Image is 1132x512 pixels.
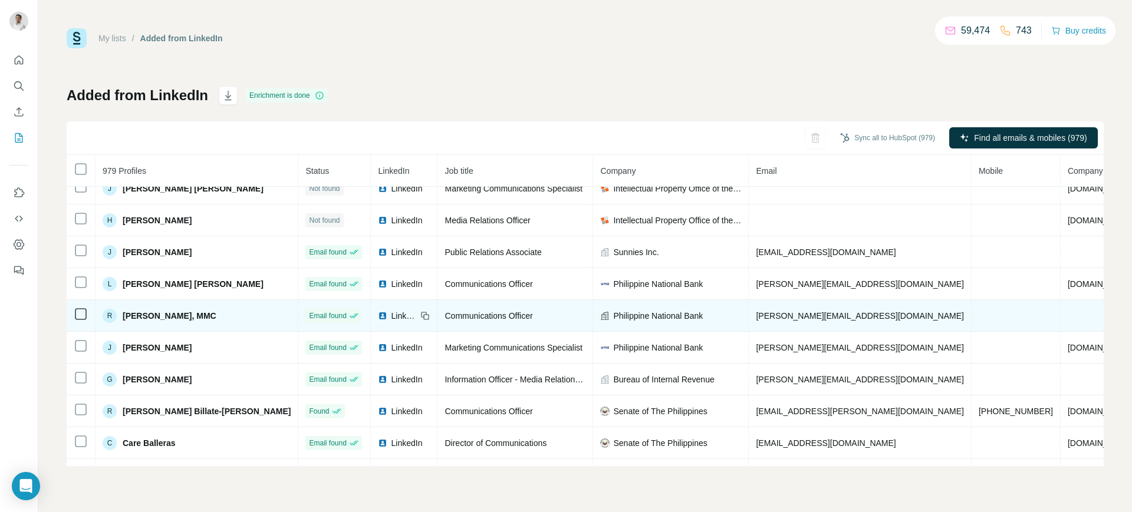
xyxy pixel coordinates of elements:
[103,166,146,176] span: 979 Profiles
[378,166,409,176] span: LinkedIn
[391,437,422,449] span: LinkedIn
[600,438,610,448] img: company-logo
[9,12,28,31] img: Avatar
[613,374,714,385] span: Bureau of Internal Revenue
[600,216,610,225] img: company-logo
[445,166,473,176] span: Job title
[378,375,387,384] img: LinkedIn logo
[123,342,192,354] span: [PERSON_NAME]
[309,374,346,385] span: Email found
[9,49,28,71] button: Quick start
[103,277,117,291] div: L
[123,183,264,194] span: [PERSON_NAME] [PERSON_NAME]
[391,183,422,194] span: LinkedIn
[103,341,117,355] div: J
[103,213,117,227] div: H
[1016,24,1032,38] p: 743
[613,214,741,226] span: Intellectual Property Office of the [GEOGRAPHIC_DATA]
[613,437,707,449] span: Senate of The Philippines
[103,309,117,323] div: R
[445,216,530,225] span: Media Relations Officer
[756,311,963,321] span: [PERSON_NAME][EMAIL_ADDRESS][DOMAIN_NAME]
[140,32,223,44] div: Added from LinkedIn
[756,375,963,384] span: [PERSON_NAME][EMAIL_ADDRESS][DOMAIN_NAME]
[305,166,329,176] span: Status
[309,279,346,289] span: Email found
[600,343,610,352] img: company-logo
[9,127,28,148] button: My lists
[832,129,943,147] button: Sync all to HubSpot (979)
[132,32,134,44] li: /
[67,86,208,105] h1: Added from LinkedIn
[123,310,216,322] span: [PERSON_NAME], MMC
[756,247,896,257] span: [EMAIL_ADDRESS][DOMAIN_NAME]
[391,310,417,322] span: LinkedIn
[445,247,541,257] span: Public Relations Associate
[979,166,1003,176] span: Mobile
[613,310,703,322] span: Philippine National Bank
[445,438,547,448] span: Director of Communications
[123,214,192,226] span: [PERSON_NAME]
[961,24,990,38] p: 59,474
[9,208,28,229] button: Use Surfe API
[600,279,610,289] img: company-logo
[309,183,340,194] span: Not found
[9,234,28,255] button: Dashboard
[378,407,387,416] img: LinkedIn logo
[98,34,126,43] a: My lists
[103,436,117,450] div: C
[613,246,659,258] span: Sunnies Inc.
[600,407,610,416] img: company-logo
[123,437,176,449] span: Care Balleras
[974,132,1087,144] span: Find all emails & mobiles (979)
[103,245,117,259] div: J
[309,406,329,417] span: Found
[445,311,532,321] span: Communications Officer
[9,182,28,203] button: Use Surfe on LinkedIn
[391,214,422,226] span: LinkedIn
[445,279,532,289] span: Communications Officer
[979,407,1053,416] span: [PHONE_NUMBER]
[9,75,28,97] button: Search
[445,375,606,384] span: Information Officer - Media Relations (PIED)
[309,438,346,448] span: Email found
[391,278,422,290] span: LinkedIn
[309,215,340,226] span: Not found
[756,438,896,448] span: [EMAIL_ADDRESS][DOMAIN_NAME]
[378,311,387,321] img: LinkedIn logo
[949,127,1098,148] button: Find all emails & mobiles (979)
[1051,22,1106,39] button: Buy credits
[123,278,264,290] span: [PERSON_NAME] [PERSON_NAME]
[391,342,422,354] span: LinkedIn
[378,216,387,225] img: LinkedIn logo
[123,246,192,258] span: [PERSON_NAME]
[123,374,192,385] span: [PERSON_NAME]
[613,342,703,354] span: Philippine National Bank
[613,278,703,290] span: Philippine National Bank
[378,279,387,289] img: LinkedIn logo
[378,247,387,257] img: LinkedIn logo
[246,88,328,103] div: Enrichment is done
[309,247,346,257] span: Email found
[67,28,87,48] img: Surfe Logo
[391,374,422,385] span: LinkedIn
[9,260,28,281] button: Feedback
[613,183,741,194] span: Intellectual Property Office of the [GEOGRAPHIC_DATA]
[756,166,776,176] span: Email
[391,405,422,417] span: LinkedIn
[103,372,117,387] div: G
[756,343,963,352] span: [PERSON_NAME][EMAIL_ADDRESS][DOMAIN_NAME]
[391,246,422,258] span: LinkedIn
[103,404,117,418] div: R
[445,343,582,352] span: Marketing Communications Specialist
[103,181,117,196] div: J
[9,101,28,123] button: Enrich CSV
[756,407,963,416] span: [EMAIL_ADDRESS][PERSON_NAME][DOMAIN_NAME]
[378,343,387,352] img: LinkedIn logo
[378,184,387,193] img: LinkedIn logo
[613,405,707,417] span: Senate of The Philippines
[756,279,963,289] span: [PERSON_NAME][EMAIL_ADDRESS][DOMAIN_NAME]
[600,166,636,176] span: Company
[445,407,532,416] span: Communications Officer
[378,438,387,448] img: LinkedIn logo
